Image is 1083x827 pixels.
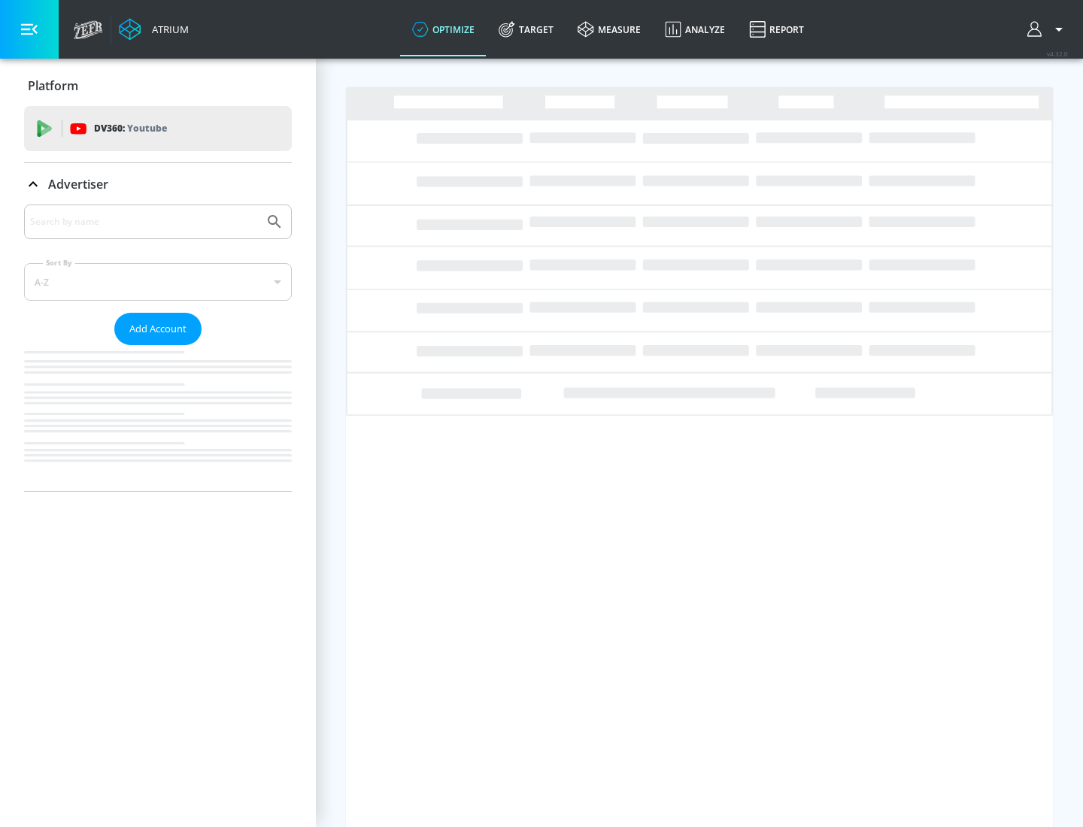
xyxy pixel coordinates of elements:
a: measure [566,2,653,56]
nav: list of Advertiser [24,345,292,491]
button: Add Account [114,313,202,345]
p: Platform [28,77,78,94]
span: Add Account [129,320,187,338]
div: A-Z [24,263,292,301]
label: Sort By [43,258,75,268]
p: Advertiser [48,176,108,192]
span: v 4.32.0 [1047,50,1068,58]
a: Atrium [119,18,189,41]
p: Youtube [127,120,167,136]
a: Report [737,2,816,56]
div: Atrium [146,23,189,36]
a: optimize [400,2,487,56]
div: Platform [24,65,292,107]
p: DV360: [94,120,167,137]
input: Search by name [30,212,258,232]
div: Advertiser [24,204,292,491]
a: Analyze [653,2,737,56]
a: Target [487,2,566,56]
div: DV360: Youtube [24,106,292,151]
div: Advertiser [24,163,292,205]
